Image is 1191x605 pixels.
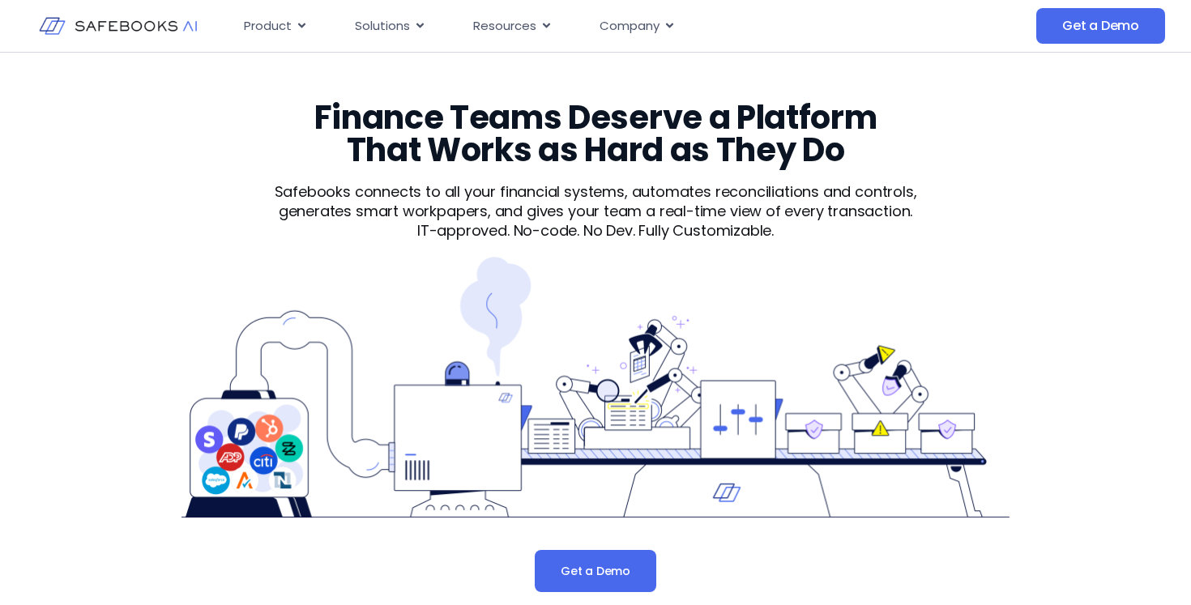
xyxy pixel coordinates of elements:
p: Safebooks connects to all your financial systems, automates reconciliations and controls, generat... [245,182,945,221]
span: Product [244,17,292,36]
span: Resources [473,17,536,36]
a: Get a Demo [1036,8,1165,44]
a: Get a Demo [535,550,656,592]
span: Solutions [355,17,410,36]
nav: Menu [231,11,907,42]
span: Get a Demo [1062,18,1139,34]
div: Menu Toggle [231,11,907,42]
h3: Finance Teams Deserve a Platform That Works as Hard as They Do [283,101,908,166]
span: Company [600,17,660,36]
p: IT-approved. No-code. No Dev. Fully Customizable. [245,221,945,241]
span: Get a Demo [561,563,630,579]
img: Product 1 [181,257,1010,518]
